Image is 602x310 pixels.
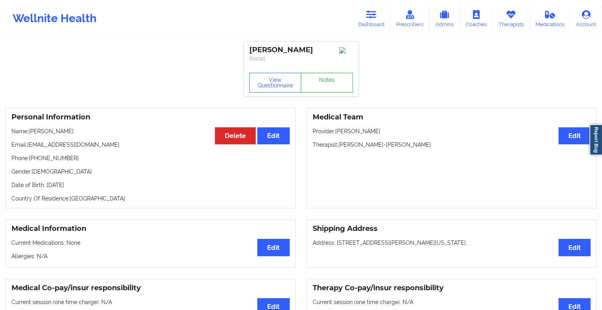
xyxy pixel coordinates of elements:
[249,55,353,62] p: Social
[313,298,591,306] p: Current session (one time charge): N/A
[313,239,591,247] p: Address: [STREET_ADDRESS][PERSON_NAME][US_STATE].
[339,47,353,53] img: Image%2Fplaceholer-image.png
[429,6,460,32] a: Admins
[11,154,290,162] p: Phone: [PHONE_NUMBER]
[313,284,591,293] h3: Therapy Co-pay/insur responsibility
[11,113,290,122] h3: Personal Information
[11,298,290,306] p: Current session (one time charge): N/A
[352,6,390,32] a: Dashboard
[11,195,290,202] p: Country Of Residence: [GEOGRAPHIC_DATA]
[11,168,290,176] p: Gender: [DEMOGRAPHIC_DATA]
[589,124,602,155] a: Report Bug
[313,141,591,149] p: Therapist: [PERSON_NAME]-[PERSON_NAME]
[558,239,591,256] button: Edit
[215,127,256,144] button: Delete
[460,6,493,32] a: Coaches
[493,6,530,32] a: Therapists
[11,239,290,247] p: Current Medications: None
[390,6,429,32] a: Prescribers
[570,6,602,32] a: Account
[11,181,290,189] p: Date of Birth: [DATE]
[530,6,570,32] a: Medications
[11,284,290,293] h3: Medical Co-pay/insur responsibility
[11,252,290,260] p: Allergies: N/A
[313,113,591,122] h3: Medical Team
[257,127,289,144] button: Edit
[313,127,591,135] p: Provider: [PERSON_NAME]
[257,239,289,256] button: Edit
[11,224,290,233] h3: Medical Information
[301,73,353,93] a: Notes
[249,45,353,55] div: [PERSON_NAME]
[558,127,591,144] button: Edit
[313,224,591,233] h3: Shipping Address
[11,127,290,135] p: Name: [PERSON_NAME]
[249,73,302,93] button: View Questionnaire
[11,141,290,149] p: Email: [EMAIL_ADDRESS][DOMAIN_NAME]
